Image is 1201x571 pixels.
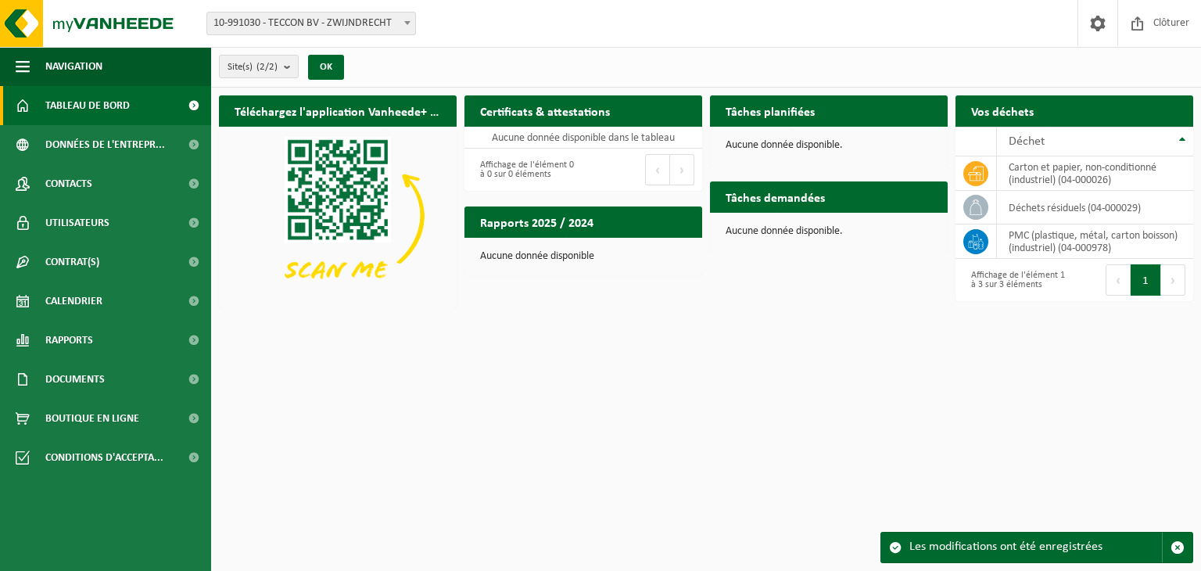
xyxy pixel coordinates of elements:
[480,251,687,262] p: Aucune donnée disponible
[1131,264,1161,296] button: 1
[710,95,830,126] h2: Tâches planifiées
[45,125,165,164] span: Données de l'entrepr...
[963,263,1067,297] div: Affichage de l'élément 1 à 3 sur 3 éléments
[464,95,626,126] h2: Certificats & attestations
[909,533,1162,562] div: Les modifications ont été enregistrées
[997,224,1193,259] td: PMC (plastique, métal, carton boisson) (industriel) (04-000978)
[207,13,415,34] span: 10-991030 - TECCON BV - ZWIJNDRECHT
[955,95,1049,126] h2: Vos déchets
[726,226,932,237] p: Aucune donnée disponible.
[710,181,841,212] h2: Tâches demandées
[45,282,102,321] span: Calendrier
[206,12,416,35] span: 10-991030 - TECCON BV - ZWIJNDRECHT
[45,360,105,399] span: Documents
[726,140,932,151] p: Aucune donnée disponible.
[45,399,139,438] span: Boutique en ligne
[997,191,1193,224] td: déchets résiduels (04-000029)
[1161,264,1185,296] button: Next
[45,47,102,86] span: Navigation
[464,206,609,237] h2: Rapports 2025 / 2024
[45,321,93,360] span: Rapports
[472,153,575,187] div: Affichage de l'élément 0 à 0 sur 0 éléments
[670,154,694,185] button: Next
[45,164,92,203] span: Contacts
[1106,264,1131,296] button: Previous
[45,203,109,242] span: Utilisateurs
[566,237,701,268] a: Consulter les rapports
[256,62,278,72] count: (2/2)
[45,438,163,477] span: Conditions d'accepta...
[219,95,457,126] h2: Téléchargez l'application Vanheede+ maintenant!
[219,55,299,78] button: Site(s)(2/2)
[1009,135,1045,148] span: Déchet
[997,156,1193,191] td: carton et papier, non-conditionné (industriel) (04-000026)
[219,127,457,305] img: Download de VHEPlus App
[645,154,670,185] button: Previous
[45,242,99,282] span: Contrat(s)
[45,86,130,125] span: Tableau de bord
[308,55,344,80] button: OK
[464,127,702,149] td: Aucune donnée disponible dans le tableau
[228,56,278,79] span: Site(s)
